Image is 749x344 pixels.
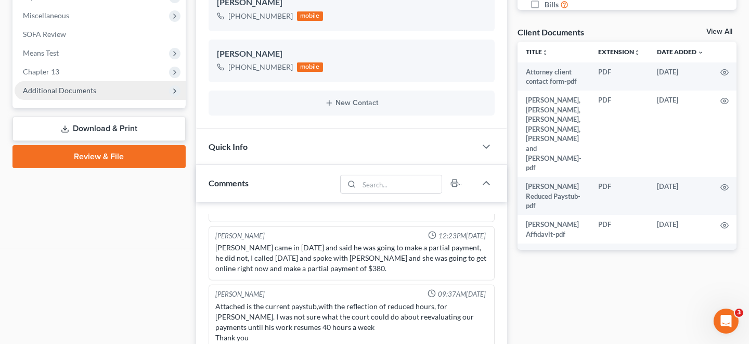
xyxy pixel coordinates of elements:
[23,30,66,39] span: SOFA Review
[209,178,249,188] span: Comments
[698,49,704,56] i: expand_more
[542,49,548,56] i: unfold_more
[714,309,739,334] iframe: Intercom live chat
[649,62,712,91] td: [DATE]
[23,67,59,76] span: Chapter 13
[735,309,743,317] span: 3
[590,177,649,215] td: PDF
[23,86,96,95] span: Additional Documents
[215,243,488,274] div: [PERSON_NAME] came in [DATE] and said he was going to make a partial payment, he did not, I calle...
[217,48,486,60] div: [PERSON_NAME]
[598,48,640,56] a: Extensionunfold_more
[518,62,590,91] td: Attorney client contact form-pdf
[297,11,323,21] div: mobile
[634,49,640,56] i: unfold_more
[359,175,442,193] input: Search...
[215,289,265,299] div: [PERSON_NAME]
[12,145,186,168] a: Review & File
[438,289,486,299] span: 09:37AM[DATE]
[706,28,732,35] a: View All
[649,91,712,177] td: [DATE]
[518,244,590,311] td: [PERSON_NAME] and [PERSON_NAME] Chapter 13 Affidavit - no notary-pdf
[649,215,712,244] td: [DATE]
[23,48,59,57] span: Means Test
[215,231,265,241] div: [PERSON_NAME]
[518,91,590,177] td: [PERSON_NAME], [PERSON_NAME], [PERSON_NAME], [PERSON_NAME], [PERSON_NAME] and [PERSON_NAME]-pdf
[518,215,590,244] td: [PERSON_NAME] Affidavit-pdf
[649,244,712,311] td: [DATE]
[12,117,186,141] a: Download & Print
[217,99,486,107] button: New Contact
[23,11,69,20] span: Miscellaneous
[526,48,548,56] a: Titleunfold_more
[590,91,649,177] td: PDF
[590,62,649,91] td: PDF
[590,244,649,311] td: PDF
[15,25,186,44] a: SOFA Review
[649,177,712,215] td: [DATE]
[438,231,486,241] span: 12:23PM[DATE]
[590,215,649,244] td: PDF
[297,62,323,72] div: mobile
[228,62,293,72] div: [PHONE_NUMBER]
[518,177,590,215] td: [PERSON_NAME] Reduced Paystub-pdf
[209,142,248,151] span: Quick Info
[228,11,293,21] div: [PHONE_NUMBER]
[518,27,584,37] div: Client Documents
[657,48,704,56] a: Date Added expand_more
